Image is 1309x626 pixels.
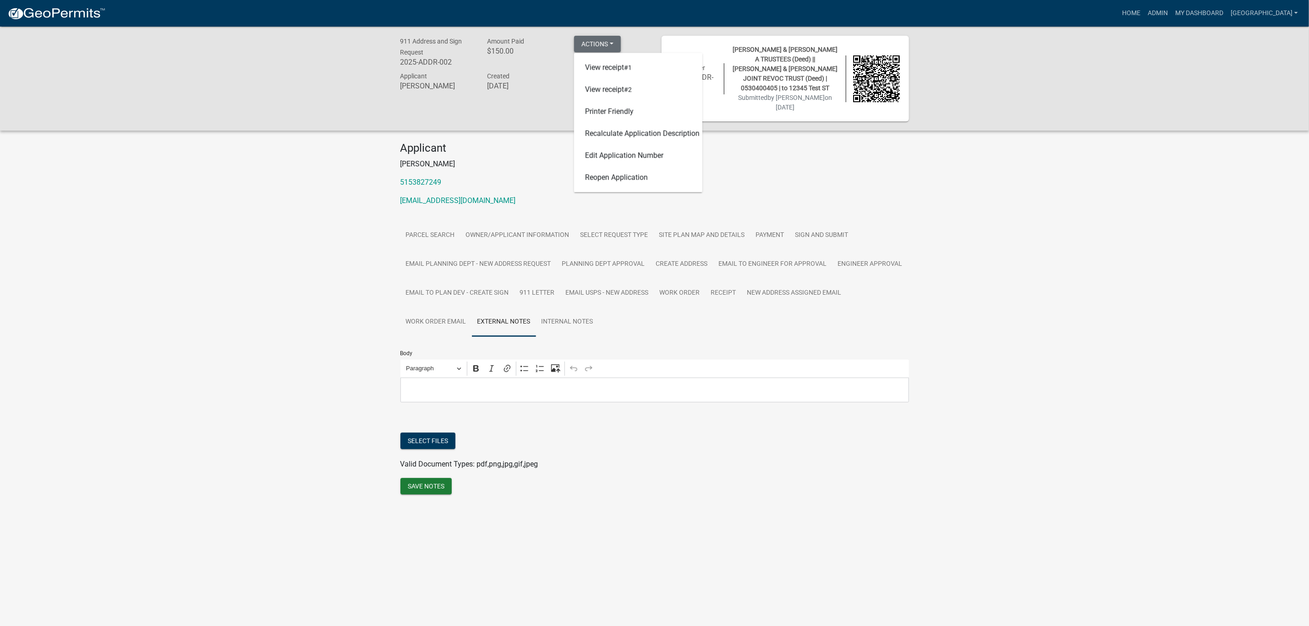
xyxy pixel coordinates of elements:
a: View receipt#1 [574,57,702,79]
img: QR code [853,55,900,102]
label: Body [400,351,413,356]
a: Sign and Submit [790,221,854,250]
a: Work Order [654,279,706,308]
a: Owner/Applicant information [460,221,575,250]
h6: [DATE] [487,82,560,90]
span: Created [487,72,509,80]
a: Recalculate Application Description [574,123,702,145]
span: #1 [624,65,632,71]
a: [EMAIL_ADDRESS][DOMAIN_NAME] [400,196,516,205]
h6: 2025-ADDR-002 [400,58,474,66]
a: External Notes [472,308,536,337]
h4: Applicant [400,142,909,155]
a: Engineer approval [833,250,908,279]
a: Printer Friendly [574,101,702,123]
a: Select Request Type [575,221,654,250]
span: [PERSON_NAME] & [PERSON_NAME] A TRUSTEES (Deed) || [PERSON_NAME] & [PERSON_NAME] JOINT REVOC TRUS... [733,46,838,92]
button: Paragraph, Heading [402,362,465,376]
a: Edit Application Number [574,145,702,167]
a: View receipt#2 [574,79,702,101]
button: Select files [400,433,455,449]
span: #2 [624,87,632,93]
a: Home [1118,5,1144,22]
a: New Address Assigned Email [742,279,847,308]
a: Parcel search [400,221,460,250]
span: Applicant [400,72,427,80]
a: 5153827249 [400,178,442,187]
a: Site Plan Map and Details [654,221,750,250]
button: Save Notes [400,478,452,494]
a: Email to Plan Dev - create sign [400,279,515,308]
span: Paragraph [406,363,454,374]
span: by [PERSON_NAME] [767,94,825,101]
a: Payment [750,221,790,250]
h6: [PERSON_NAME] [400,82,474,90]
p: [PERSON_NAME] [400,159,909,170]
a: My Dashboard [1172,5,1227,22]
div: Actions [574,53,702,192]
span: Submitted on [DATE] [738,94,832,111]
span: Amount Paid [487,38,524,45]
a: Create Address [651,250,713,279]
a: Reopen Application [574,167,702,189]
div: Editor toolbar [400,360,909,377]
a: 911 Letter [515,279,560,308]
a: Email Planning Dept - new address request [400,250,557,279]
a: Email to Engineer for approval [713,250,833,279]
button: Actions [574,36,621,52]
a: Receipt [706,279,742,308]
a: Admin [1144,5,1172,22]
a: Internal Notes [536,308,599,337]
span: Valid Document Types: pdf,png,jpg,gif,jpeg [400,460,538,468]
a: Planning Dept Approval [557,250,651,279]
a: [GEOGRAPHIC_DATA] [1227,5,1302,22]
a: Email USPS - new address [560,279,654,308]
span: 911 Address and Sign Request [400,38,462,56]
div: Editor editing area: main. Press Alt+0 for help. [400,378,909,403]
a: Work Order Email [400,308,472,337]
h6: $150.00 [487,47,560,55]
